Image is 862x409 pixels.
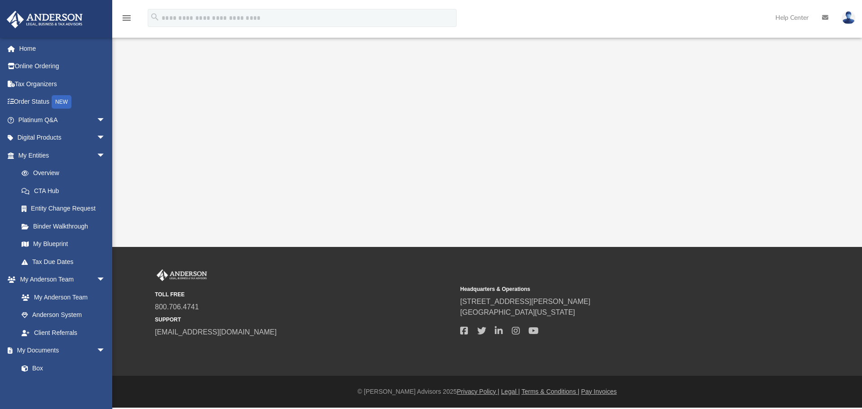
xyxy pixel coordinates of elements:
[6,93,119,111] a: Order StatusNEW
[6,57,119,75] a: Online Ordering
[6,75,119,93] a: Tax Organizers
[13,235,114,253] a: My Blueprint
[13,253,119,271] a: Tax Due Dates
[155,328,277,336] a: [EMAIL_ADDRESS][DOMAIN_NAME]
[13,217,119,235] a: Binder Walkthrough
[501,388,520,395] a: Legal |
[6,111,119,129] a: Platinum Q&Aarrow_drop_down
[13,359,110,377] a: Box
[6,40,119,57] a: Home
[155,303,199,311] a: 800.706.4741
[155,316,454,324] small: SUPPORT
[13,324,114,342] a: Client Referrals
[457,388,500,395] a: Privacy Policy |
[155,269,209,281] img: Anderson Advisors Platinum Portal
[97,129,114,147] span: arrow_drop_down
[522,388,580,395] a: Terms & Conditions |
[13,200,119,218] a: Entity Change Request
[13,288,110,306] a: My Anderson Team
[842,11,855,24] img: User Pic
[460,298,590,305] a: [STREET_ADDRESS][PERSON_NAME]
[155,290,454,299] small: TOLL FREE
[4,11,85,28] img: Anderson Advisors Platinum Portal
[112,387,862,396] div: © [PERSON_NAME] Advisors 2025
[97,271,114,289] span: arrow_drop_down
[97,342,114,360] span: arrow_drop_down
[121,13,132,23] i: menu
[13,182,119,200] a: CTA Hub
[13,306,114,324] a: Anderson System
[150,12,160,22] i: search
[97,111,114,129] span: arrow_drop_down
[581,388,616,395] a: Pay Invoices
[52,95,71,109] div: NEW
[460,285,759,293] small: Headquarters & Operations
[13,377,114,395] a: Meeting Minutes
[460,308,575,316] a: [GEOGRAPHIC_DATA][US_STATE]
[6,146,119,164] a: My Entitiesarrow_drop_down
[121,17,132,23] a: menu
[6,129,119,147] a: Digital Productsarrow_drop_down
[6,271,114,289] a: My Anderson Teamarrow_drop_down
[13,164,119,182] a: Overview
[97,146,114,165] span: arrow_drop_down
[6,342,114,360] a: My Documentsarrow_drop_down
